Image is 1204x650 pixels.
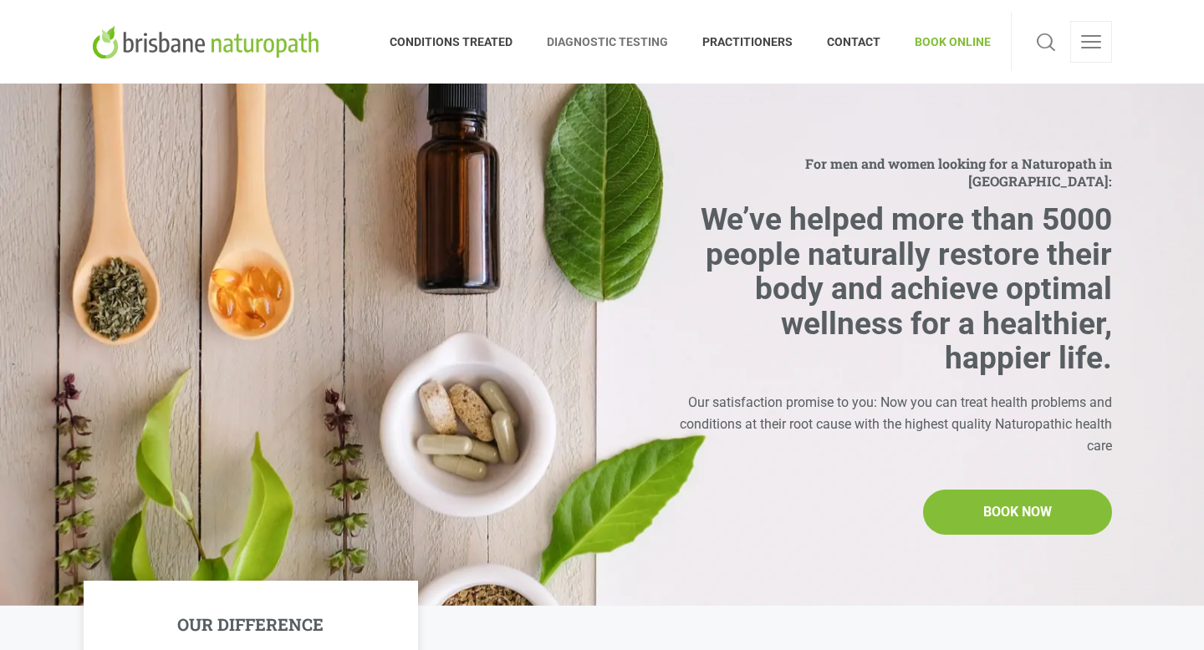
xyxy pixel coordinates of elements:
img: Brisbane Naturopath [92,25,325,58]
span: DIAGNOSTIC TESTING [530,28,686,55]
a: BOOK NOW [923,490,1112,535]
a: CONTACT [810,13,898,71]
span: BOOK ONLINE [898,28,991,55]
span: PRACTITIONERS [686,28,810,55]
a: Brisbane Naturopath [92,13,325,71]
span: CONDITIONS TREATED [390,28,530,55]
a: DIAGNOSTIC TESTING [530,13,686,71]
div: Our satisfaction promise to you: Now you can treat health problems and conditions at their root c... [671,392,1112,456]
a: PRACTITIONERS [686,13,810,71]
h2: We’ve helped more than 5000 people naturally restore their body and achieve optimal wellness for ... [671,202,1112,375]
span: BOOK NOW [983,501,1052,523]
span: For men and women looking for a Naturopath in [GEOGRAPHIC_DATA]: [671,155,1112,190]
a: BOOK ONLINE [898,13,991,71]
h5: OUR DIFFERENCE [177,614,324,634]
a: CONDITIONS TREATED [390,13,530,71]
span: CONTACT [810,28,898,55]
a: Search [1032,21,1060,63]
